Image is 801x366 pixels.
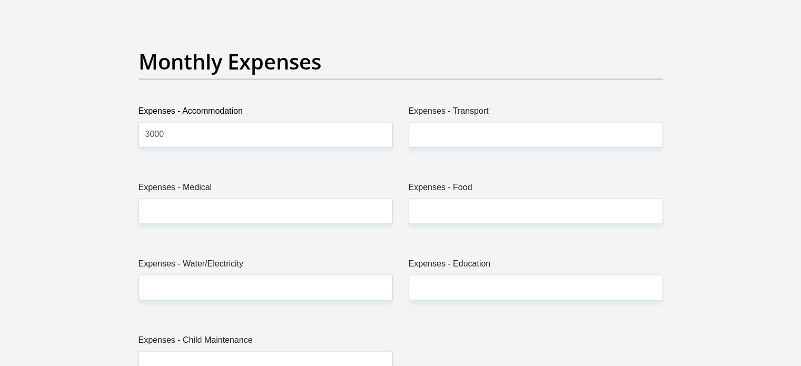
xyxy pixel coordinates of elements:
label: Expenses - Medical [139,181,393,198]
h2: Monthly Expenses [139,49,663,74]
label: Expenses - Child Maintenance [139,334,393,351]
input: Expenses - Transport [409,122,663,147]
label: Expenses - Accommodation [139,105,393,122]
label: Expenses - Water/Electricity [139,258,393,274]
input: Expenses - Food [409,198,663,224]
label: Expenses - Transport [409,105,663,122]
input: Expenses - Water/Electricity [139,274,393,300]
input: Expenses - Accommodation [139,122,393,147]
input: Expenses - Education [409,274,663,300]
label: Expenses - Education [409,258,663,274]
input: Expenses - Medical [139,198,393,224]
label: Expenses - Food [409,181,663,198]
